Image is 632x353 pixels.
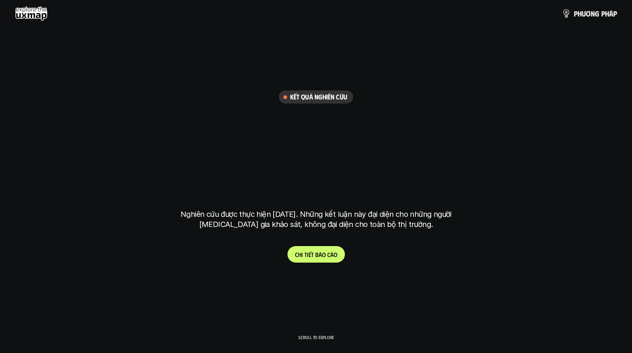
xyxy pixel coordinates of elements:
[578,9,582,18] span: h
[175,209,457,230] p: Nghiên cứu được thực hiện [DATE]. Những kết luận này đại diện cho những người [MEDICAL_DATA] gia ...
[315,251,319,258] span: b
[298,335,334,340] p: Scroll to explore
[334,251,337,258] span: o
[582,9,586,18] span: ư
[287,246,345,263] a: Chitiếtbáocáo
[601,9,605,18] span: p
[327,251,330,258] span: c
[591,9,595,18] span: n
[308,251,311,258] span: ế
[605,9,609,18] span: h
[319,251,322,258] span: á
[182,170,450,202] h1: tại [GEOGRAPHIC_DATA]
[179,111,453,143] h1: phạm vi công việc của
[307,251,308,258] span: i
[613,9,617,18] span: p
[301,251,303,258] span: i
[562,6,617,21] a: phươngpháp
[586,9,591,18] span: ơ
[595,9,599,18] span: g
[311,251,314,258] span: t
[295,251,298,258] span: C
[298,251,301,258] span: h
[574,9,578,18] span: p
[322,251,326,258] span: o
[304,251,307,258] span: t
[290,93,347,101] h6: Kết quả nghiên cứu
[609,9,613,18] span: á
[330,251,334,258] span: á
